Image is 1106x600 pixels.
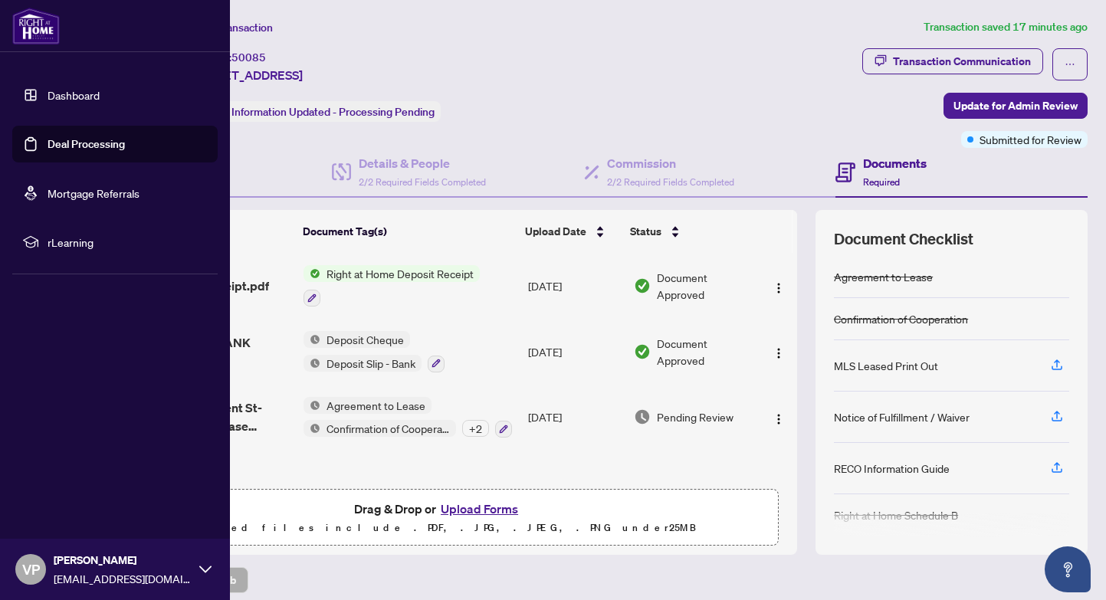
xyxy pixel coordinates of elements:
img: Status Icon [304,420,320,437]
button: Logo [766,405,791,429]
span: VP [22,559,40,580]
div: Transaction Communication [893,49,1031,74]
button: Update for Admin Review [944,93,1088,119]
th: Document Tag(s) [297,210,519,253]
div: Notice of Fulfillment / Waiver [834,408,970,425]
img: Status Icon [304,265,320,282]
button: Upload Forms [436,499,523,519]
span: Submitted for Review [980,131,1081,148]
span: 2/2 Required Fields Completed [607,176,734,188]
img: Status Icon [304,355,320,372]
span: Drag & Drop orUpload FormsSupported files include .PDF, .JPG, .JPEG, .PNG under25MB [99,490,778,546]
span: Document Approved [657,269,754,303]
span: Drag & Drop or [354,499,523,519]
button: Open asap [1045,546,1091,592]
a: Mortgage Referrals [48,186,139,200]
button: Status IconAgreement to LeaseStatus IconConfirmation of Cooperation+2 [304,397,512,438]
span: Update for Admin Review [953,93,1078,118]
div: Right at Home Schedule B [834,507,958,523]
img: Document Status [634,343,651,360]
span: Deposit Slip - Bank [320,355,422,372]
img: Document Status [634,408,651,425]
span: Status [630,223,661,240]
span: [EMAIL_ADDRESS][DOMAIN_NAME] [54,570,192,587]
div: Agreement to Lease [834,268,933,285]
button: Status IconRight at Home Deposit Receipt [304,265,480,307]
button: Logo [766,339,791,364]
span: View Transaction [191,21,273,34]
article: Transaction saved 17 minutes ago [924,18,1088,36]
a: Deal Processing [48,137,125,151]
div: Status: [190,101,441,122]
img: Logo [773,413,785,425]
span: Confirmation of Cooperation [320,420,456,437]
button: Logo [766,274,791,298]
span: ellipsis [1065,59,1075,70]
span: 50085 [231,51,266,64]
h4: Details & People [359,154,486,172]
a: Dashboard [48,88,100,102]
td: [DATE] [522,319,628,385]
span: Agreement to Lease [320,397,432,414]
div: + 2 [462,420,489,437]
h4: Documents [863,154,927,172]
p: Supported files include .PDF, .JPG, .JPEG, .PNG under 25 MB [108,519,769,537]
td: [DATE] [522,385,628,451]
span: Information Updated - Processing Pending [231,105,435,119]
div: MLS Leased Print Out [834,357,938,374]
span: Pending Review [657,408,734,425]
span: [STREET_ADDRESS] [190,66,303,84]
div: Confirmation of Cooperation [834,310,968,327]
span: rLearning [48,234,207,251]
span: Deposit Cheque [320,331,410,348]
span: Right at Home Deposit Receipt [320,265,480,282]
th: Status [624,210,756,253]
button: Status IconDeposit ChequeStatus IconDeposit Slip - Bank [304,331,445,372]
img: Status Icon [304,397,320,414]
td: [DATE] [522,253,628,319]
span: Required [863,176,900,188]
span: 2/2 Required Fields Completed [359,176,486,188]
span: [PERSON_NAME] [54,552,192,569]
img: Status Icon [304,331,320,348]
span: Upload Date [525,223,586,240]
img: Document Status [634,277,651,294]
span: Document Checklist [834,228,973,250]
span: Document Approved [657,335,754,369]
h4: Commission [607,154,734,172]
div: RECO Information Guide [834,460,950,477]
th: Upload Date [519,210,624,253]
img: logo [12,8,60,44]
img: Logo [773,282,785,294]
button: Transaction Communication [862,48,1043,74]
img: Logo [773,347,785,359]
